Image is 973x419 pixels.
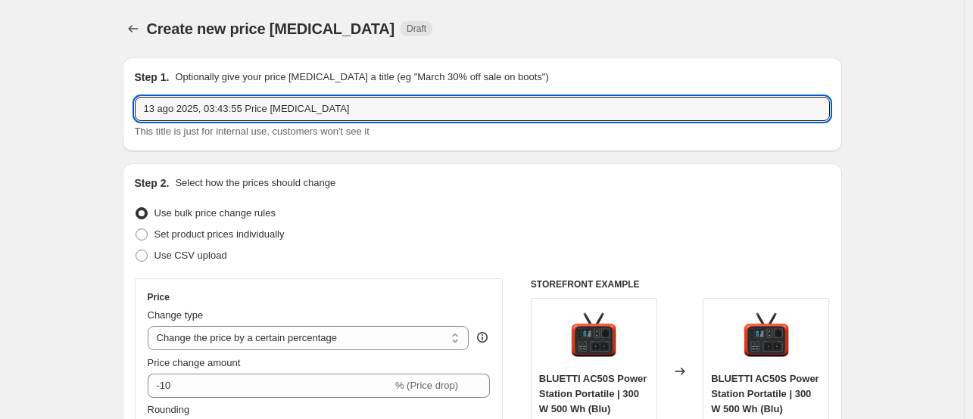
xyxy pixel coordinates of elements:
[123,18,144,39] button: Price change jobs
[154,250,227,261] span: Use CSV upload
[135,97,830,121] input: 30% off holiday sale
[475,330,490,345] div: help
[148,357,241,368] span: Price change amount
[148,309,204,321] span: Change type
[395,380,458,391] span: % (Price drop)
[148,291,170,303] h3: Price
[148,404,190,415] span: Rounding
[135,126,370,137] span: This title is just for internal use, customers won't see it
[563,306,624,367] img: 4_80x.jpg
[736,306,797,367] img: 4_80x.jpg
[175,175,335,191] p: Select how the prices should change
[531,278,830,290] h6: STOREFRONT EXAMPLE
[154,228,285,240] span: Set product prices individually
[539,373,647,414] span: BLUETTI AC50S Power Station Portatile | 300 W 500 Wh (Blu)
[175,70,548,85] p: Optionally give your price [MEDICAL_DATA] a title (eg "March 30% off sale on boots")
[135,70,170,85] h2: Step 1.
[135,175,170,191] h2: Step 2.
[154,207,276,219] span: Use bulk price change rules
[147,20,395,37] span: Create new price [MEDICAL_DATA]
[711,373,819,414] span: BLUETTI AC50S Power Station Portatile | 300 W 500 Wh (Blu)
[407,23,426,35] span: Draft
[148,374,392,398] input: -15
